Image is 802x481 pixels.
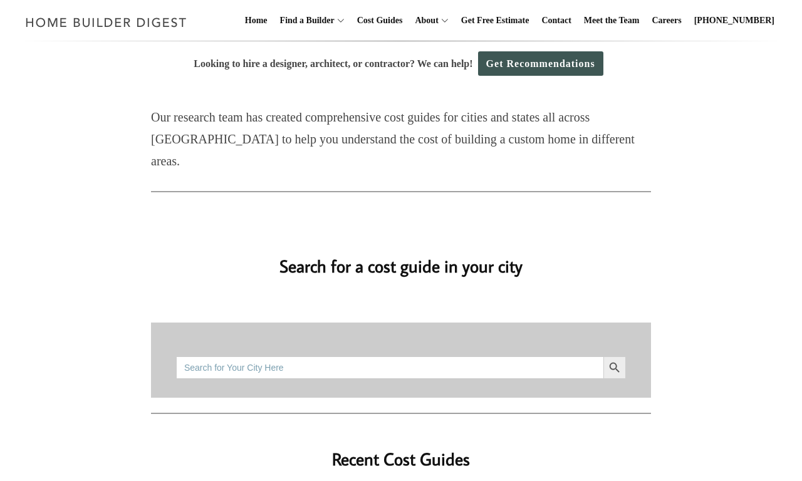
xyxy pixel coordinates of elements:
a: About [410,1,438,41]
a: Cost Guides [352,1,408,41]
h2: Search for a cost guide in your city [44,235,758,279]
p: Our research team has created comprehensive cost guides for cities and states all across [GEOGRAP... [151,106,651,172]
svg: Search [608,361,622,375]
a: [PHONE_NUMBER] [689,1,779,41]
img: Home Builder Digest [20,10,192,34]
a: Contact [536,1,576,41]
a: Get Free Estimate [456,1,534,41]
input: Search for Your City Here [176,356,603,379]
a: Careers [647,1,687,41]
a: Find a Builder [275,1,335,41]
a: Home [240,1,273,41]
h2: Recent Cost Guides [151,429,651,472]
a: Get Recommendations [478,51,603,76]
a: Meet the Team [579,1,645,41]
